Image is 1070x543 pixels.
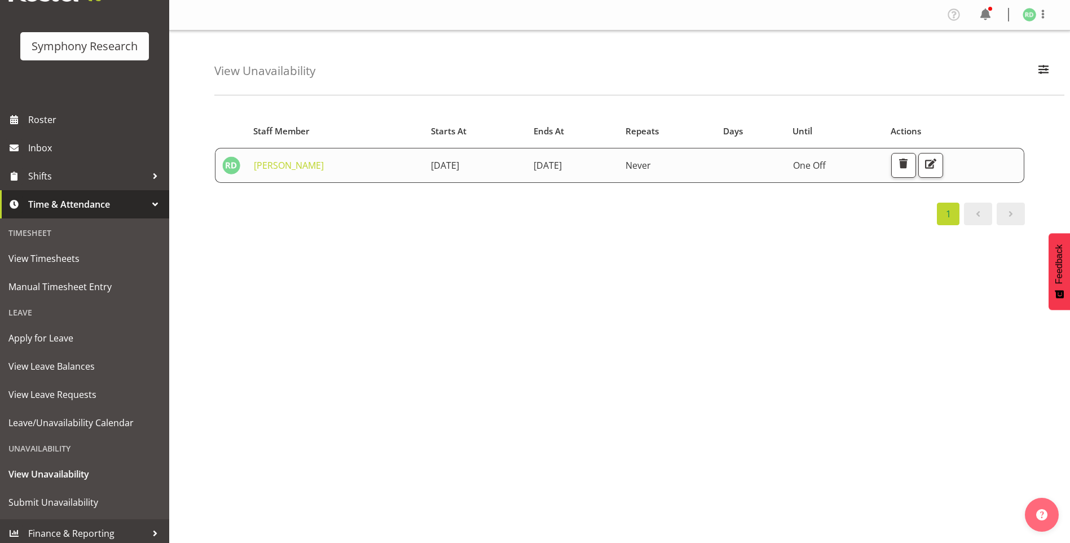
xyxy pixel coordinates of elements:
[3,437,166,460] div: Unavailability
[8,250,161,267] span: View Timesheets
[28,139,164,156] span: Inbox
[254,159,324,172] a: [PERSON_NAME]
[1054,244,1064,284] span: Feedback
[3,460,166,488] a: View Unavailability
[8,466,161,483] span: View Unavailability
[214,64,315,77] h4: View Unavailability
[534,125,564,138] span: Ends At
[8,330,161,347] span: Apply for Leave
[222,156,240,174] img: reena-docker5425.jpg
[3,324,166,352] a: Apply for Leave
[3,488,166,516] a: Submit Unavailability
[3,273,166,301] a: Manual Timesheet Entry
[1036,509,1047,520] img: help-xxl-2.png
[3,221,166,244] div: Timesheet
[8,494,161,511] span: Submit Unavailability
[8,278,161,295] span: Manual Timesheet Entry
[32,38,138,55] div: Symphony Research
[918,153,943,178] button: Edit Unavailability
[253,125,310,138] span: Staff Member
[3,352,166,380] a: View Leave Balances
[3,380,166,409] a: View Leave Requests
[431,125,466,138] span: Starts At
[792,125,812,138] span: Until
[1032,59,1055,84] button: Filter Employees
[534,159,562,172] span: [DATE]
[8,386,161,403] span: View Leave Requests
[8,358,161,375] span: View Leave Balances
[3,244,166,273] a: View Timesheets
[8,414,161,431] span: Leave/Unavailability Calendar
[431,159,459,172] span: [DATE]
[3,301,166,324] div: Leave
[626,159,651,172] span: Never
[1049,233,1070,310] button: Feedback - Show survey
[793,159,826,172] span: One Off
[28,168,147,185] span: Shifts
[891,153,916,178] button: Delete Unavailability
[1023,8,1036,21] img: reena-docker5425.jpg
[723,125,743,138] span: Days
[626,125,659,138] span: Repeats
[28,111,164,128] span: Roster
[891,125,921,138] span: Actions
[3,409,166,437] a: Leave/Unavailability Calendar
[28,196,147,213] span: Time & Attendance
[28,525,147,542] span: Finance & Reporting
